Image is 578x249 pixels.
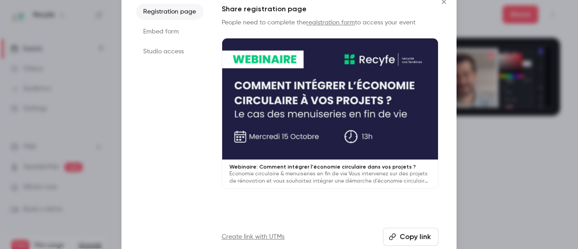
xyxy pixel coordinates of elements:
[136,4,204,20] li: Registration page
[136,23,204,40] li: Embed form
[383,228,438,246] button: Copy link
[222,18,438,27] p: People need to complete the to access your event
[136,43,204,60] li: Studio access
[306,19,355,26] a: registration form
[229,163,431,170] p: Webinaire: Comment intégrer l'économie circulaire dans vos projets ?
[222,38,438,189] a: Webinaire: Comment intégrer l'économie circulaire dans vos projets ?Economie circulaire & menuise...
[222,4,438,14] h1: Share registration page
[222,232,284,241] a: Create link with UTMs
[229,170,431,185] p: Economie circulaire & menuiseries en fin de vie Vous intervenez sur des projets de rénovation et ...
